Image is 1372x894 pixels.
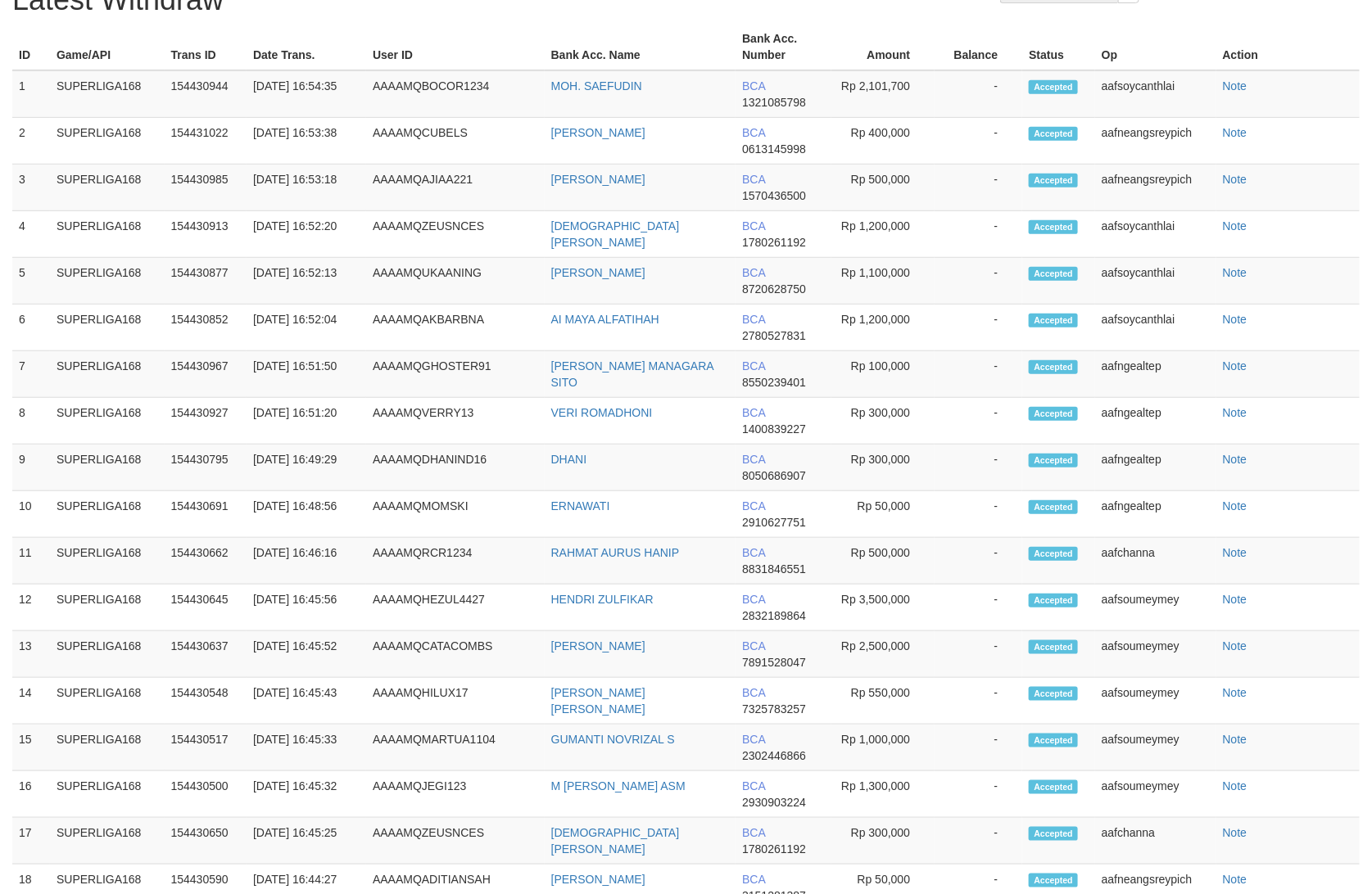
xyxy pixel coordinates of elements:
td: SUPERLIGA168 [50,118,165,165]
td: AAAAMQZEUSNCES [366,211,545,258]
td: Rp 100,000 [831,351,935,398]
span: Accepted [1029,454,1078,467]
a: Note [1223,733,1247,746]
td: aafsoumeymey [1095,771,1216,818]
td: Rp 1,300,000 [831,771,935,818]
span: BCA [742,79,765,93]
span: BCA [742,453,765,466]
td: [DATE] 16:45:32 [247,771,366,818]
td: 7 [12,351,50,398]
td: AAAAMQCATACOMBS [366,631,545,678]
td: aafsoycanthlai [1095,211,1216,258]
span: BCA [742,733,765,746]
span: 8550239401 [742,376,806,389]
span: 1570436500 [742,189,806,202]
td: Rp 550,000 [831,678,935,725]
td: aafsoumeymey [1095,678,1216,725]
td: SUPERLIGA168 [50,70,165,118]
span: 8720628750 [742,282,806,296]
a: Note [1223,173,1247,186]
a: Note [1223,79,1247,93]
td: AAAAMQHILUX17 [366,678,545,725]
a: Note [1223,499,1247,512]
span: BCA [742,313,765,326]
td: AAAAMQHEZUL4427 [366,585,545,631]
th: Balance [935,24,1022,70]
td: AAAAMQZEUSNCES [366,818,545,865]
td: aafngealtep [1095,445,1216,491]
td: - [935,585,1022,631]
td: - [935,118,1022,165]
td: AAAAMQJEGI123 [366,771,545,818]
td: aafngealtep [1095,491,1216,538]
td: aafneangsreypich [1095,165,1216,211]
span: 8831846551 [742,562,806,576]
th: Date Trans. [247,24,366,70]
span: BCA [742,406,765,419]
td: aafchanna [1095,538,1216,585]
td: [DATE] 16:46:16 [247,538,366,585]
a: [PERSON_NAME] [551,873,645,886]
a: Note [1223,266,1247,279]
td: 154430691 [165,491,247,538]
td: - [935,70,1022,118]
span: BCA [742,219,765,233]
td: - [935,725,1022,771]
span: Accepted [1029,827,1078,841]
td: aafsoumeymey [1095,725,1216,771]
td: Rp 1,000,000 [831,725,935,771]
a: [PERSON_NAME] [551,173,645,186]
a: Note [1223,546,1247,559]
td: - [935,258,1022,305]
td: SUPERLIGA168 [50,631,165,678]
span: 2302446866 [742,749,806,762]
td: aafsoumeymey [1095,585,1216,631]
a: [PERSON_NAME] [PERSON_NAME] [551,686,645,716]
th: Bank Acc. Number [736,24,831,70]
td: SUPERLIGA168 [50,725,165,771]
a: VERI ROMADHONI [551,406,653,419]
td: 154430985 [165,165,247,211]
span: 1780261192 [742,236,806,249]
span: 2930903224 [742,796,806,809]
span: 2910627751 [742,516,806,529]
td: SUPERLIGA168 [50,351,165,398]
span: Accepted [1029,640,1078,654]
a: Note [1223,219,1247,233]
span: BCA [742,593,765,606]
td: Rp 300,000 [831,398,935,445]
td: AAAAMQRCR1234 [366,538,545,585]
td: Rp 2,101,700 [831,70,935,118]
a: Note [1223,406,1247,419]
td: Rp 2,500,000 [831,631,935,678]
td: 15 [12,725,50,771]
td: 13 [12,631,50,678]
td: [DATE] 16:45:43 [247,678,366,725]
span: BCA [742,639,765,652]
a: Note [1223,126,1247,139]
span: 2780527831 [742,329,806,342]
span: Accepted [1029,80,1078,94]
td: 17 [12,818,50,865]
a: Note [1223,639,1247,652]
td: 154430500 [165,771,247,818]
span: Accepted [1029,314,1078,327]
td: 154430645 [165,585,247,631]
td: [DATE] 16:51:50 [247,351,366,398]
td: Rp 500,000 [831,165,935,211]
a: DHANI [551,453,587,466]
td: AAAAMQUKAANING [366,258,545,305]
td: SUPERLIGA168 [50,398,165,445]
td: SUPERLIGA168 [50,585,165,631]
td: 154430650 [165,818,247,865]
td: 12 [12,585,50,631]
td: 154430927 [165,398,247,445]
td: Rp 1,200,000 [831,305,935,351]
td: SUPERLIGA168 [50,258,165,305]
a: [PERSON_NAME] [551,266,645,279]
span: Accepted [1029,780,1078,794]
th: User ID [366,24,545,70]
td: 2 [12,118,50,165]
td: 154430637 [165,631,247,678]
span: BCA [742,173,765,186]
